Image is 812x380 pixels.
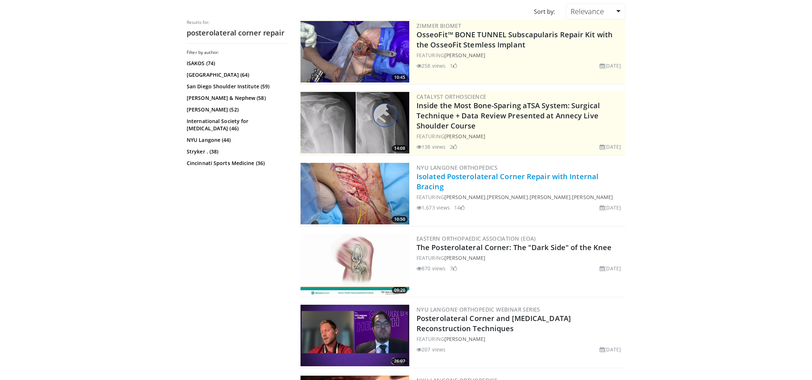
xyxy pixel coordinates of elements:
[444,335,485,342] a: [PERSON_NAME]
[187,60,286,67] a: ISAKOS (74)
[450,143,457,151] li: 2
[301,92,409,153] a: 14:08
[301,163,409,224] a: 10:50
[417,265,446,272] li: 870 views
[417,143,446,151] li: 138 views
[572,194,613,200] a: [PERSON_NAME]
[530,194,571,200] a: [PERSON_NAME]
[417,242,612,252] a: The Posterolateral Corner: The "Dark Side" of the Knee
[571,7,604,16] span: Relevance
[392,216,407,223] span: 10:50
[301,234,409,295] img: 431d0d20-796c-4b80-8555-e8192a89e2fb.300x170_q85_crop-smart_upscale.jpg
[301,305,409,366] img: 41f91c1a-4b04-4ada-b60d-9d46265df08e.300x170_q85_crop-smart_upscale.jpg
[454,204,464,211] li: 14
[417,193,624,201] div: FEATURING , , ,
[301,92,409,153] img: 9f15458b-d013-4cfd-976d-a83a3859932f.300x170_q85_crop-smart_upscale.jpg
[301,305,409,366] a: 26:07
[417,346,446,353] li: 207 views
[600,265,621,272] li: [DATE]
[444,194,485,200] a: [PERSON_NAME]
[444,133,485,140] a: [PERSON_NAME]
[417,164,497,171] a: NYU Langone Orthopedics
[187,83,286,90] a: San Diego Shoulder Institute (59)
[187,71,286,79] a: [GEOGRAPHIC_DATA] (64)
[301,234,409,295] a: 09:20
[566,4,625,20] a: Relevance
[529,4,560,20] div: Sort by:
[187,50,288,55] h3: Filter by author:
[417,132,624,140] div: FEATURING
[187,106,286,113] a: [PERSON_NAME] (52)
[417,93,486,100] a: Catalyst OrthoScience
[417,204,450,211] li: 1,673 views
[487,194,528,200] a: [PERSON_NAME]
[600,204,621,211] li: [DATE]
[187,28,288,38] h2: posterolateral corner repair
[392,74,407,81] span: 10:45
[417,51,624,59] div: FEATURING
[301,163,409,224] img: 5c7aa554-5aae-45fd-9ab9-b2db2584635e.jpg.300x170_q85_crop-smart_upscale.jpg
[187,136,286,144] a: NYU Langone (44)
[417,62,446,69] li: 258 views
[187,118,286,132] a: International Society for [MEDICAL_DATA] (46)
[187,94,286,102] a: [PERSON_NAME] & Nephew (58)
[417,335,624,343] div: FEATURING
[187,160,286,167] a: Cincinnati Sports Medicine (36)
[187,20,288,25] p: Results for:
[417,30,613,50] a: OsseoFit™ BONE TUNNEL Subscapularis Repair Kit with the OsseoFit Stemless Implant
[444,254,485,261] a: [PERSON_NAME]
[417,101,600,131] a: Inside the Most Bone-Sparing aTSA System: Surgical Technique + Data Review Presented at Annecy Li...
[450,265,457,272] li: 7
[392,145,407,152] span: 14:08
[417,235,536,242] a: Eastern Orthopaedic Association (EOA)
[450,62,457,69] li: 1
[417,306,540,313] a: NYU Langone Orthopedic Webinar Series
[417,254,624,262] div: FEATURING
[600,62,621,69] li: [DATE]
[600,346,621,353] li: [DATE]
[392,287,407,294] span: 09:20
[417,22,461,29] a: Zimmer Biomet
[301,21,409,83] img: 2f1af013-60dc-4d4f-a945-c3496bd90c6e.300x170_q85_crop-smart_upscale.jpg
[187,148,286,155] a: Stryker . (38)
[417,313,571,333] a: Posterolateral Corner and [MEDICAL_DATA] Reconstruction Techniques
[600,143,621,151] li: [DATE]
[444,52,485,59] a: [PERSON_NAME]
[392,358,407,364] span: 26:07
[417,172,598,191] a: Isolated Posterolateral Corner Repair with Internal Bracing
[301,21,409,83] a: 10:45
